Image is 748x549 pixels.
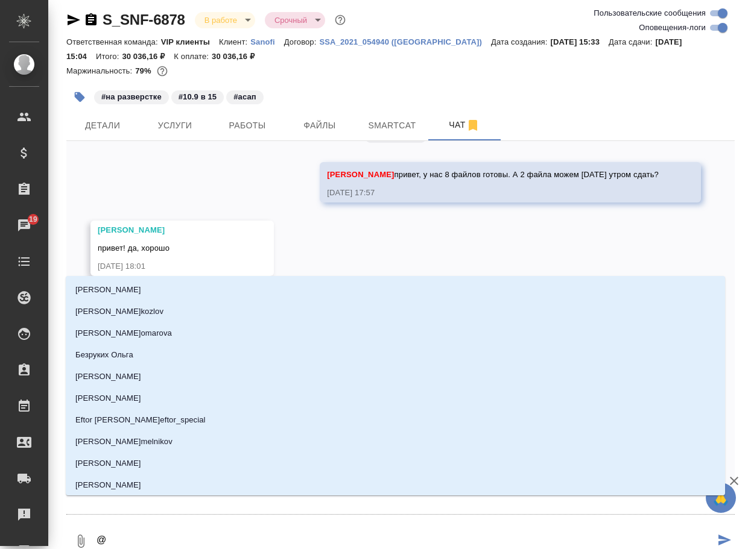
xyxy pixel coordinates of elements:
p: Ответственная команда: [66,37,161,46]
p: 30 036,16 ₽ [122,52,174,61]
p: Eftor [PERSON_NAME]eftor_special [75,414,206,426]
p: Sanofi [250,37,284,46]
span: Smartcat [363,118,421,133]
div: В работе [195,12,255,28]
span: привет! да, хорошо [98,243,170,253]
p: Дата сдачи: [609,37,655,46]
div: [PERSON_NAME] [98,224,232,236]
p: 30 036,16 ₽ [212,52,264,61]
button: Скопировать ссылку [84,13,98,27]
p: Дата создания: [491,37,550,46]
button: Добавить тэг [66,84,93,110]
p: Безруких Ольга [75,349,133,361]
p: SSA_2021_054940 ([GEOGRAPHIC_DATA]) [319,37,491,46]
p: #асап [233,91,256,103]
span: асап [225,91,265,101]
button: Скопировать ссылку для ЯМессенджера [66,13,81,27]
div: В работе [265,12,325,28]
p: 79% [135,66,154,75]
p: #на разверстке [101,91,162,103]
button: В работе [201,15,241,25]
button: Close [719,498,736,515]
p: [PERSON_NAME]omarova [75,327,172,339]
div: [DATE] 17:57 [327,187,659,199]
p: Договор: [284,37,320,46]
p: [PERSON_NAME] [75,479,141,491]
button: Доп статусы указывают на важность/срочность заказа [332,12,348,28]
a: S_SNF-6878 [103,11,185,28]
a: 19 [3,210,45,240]
p: [PERSON_NAME] [75,284,141,296]
p: [PERSON_NAME]kozlov [75,306,163,318]
button: 5379.56 RUB; [154,63,170,79]
p: Маржинальность: [66,66,135,75]
span: [PERSON_NAME] [327,170,394,179]
span: 19 [22,213,45,225]
span: Чат [436,118,493,133]
p: [PERSON_NAME]melnikov [75,436,173,448]
span: Пользовательские сообщения [594,7,706,19]
p: VIP клиенты [161,37,219,46]
p: Клиент: [219,37,250,46]
p: #10.9 в 15 [179,91,217,103]
span: Оповещения-логи [639,22,706,34]
p: Итого: [96,52,122,61]
button: Срочный [271,15,311,25]
p: [DATE] 15:33 [550,37,609,46]
span: Детали [74,118,132,133]
p: [PERSON_NAME] [75,371,141,383]
p: [PERSON_NAME] [75,457,141,469]
span: Работы [218,118,276,133]
p: К оплате: [174,52,212,61]
svg: Отписаться [466,118,480,133]
span: привет, у нас 8 файлов готовы. А 2 файла можем [DATE] утром сдать? [327,170,659,179]
div: [DATE] 18:01 [98,260,232,272]
p: [PERSON_NAME] [75,392,141,404]
span: Файлы [291,118,349,133]
a: Sanofi [250,36,284,46]
a: SSA_2021_054940 ([GEOGRAPHIC_DATA]) [319,36,491,46]
span: Услуги [146,118,204,133]
span: на разверстке [93,91,170,101]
